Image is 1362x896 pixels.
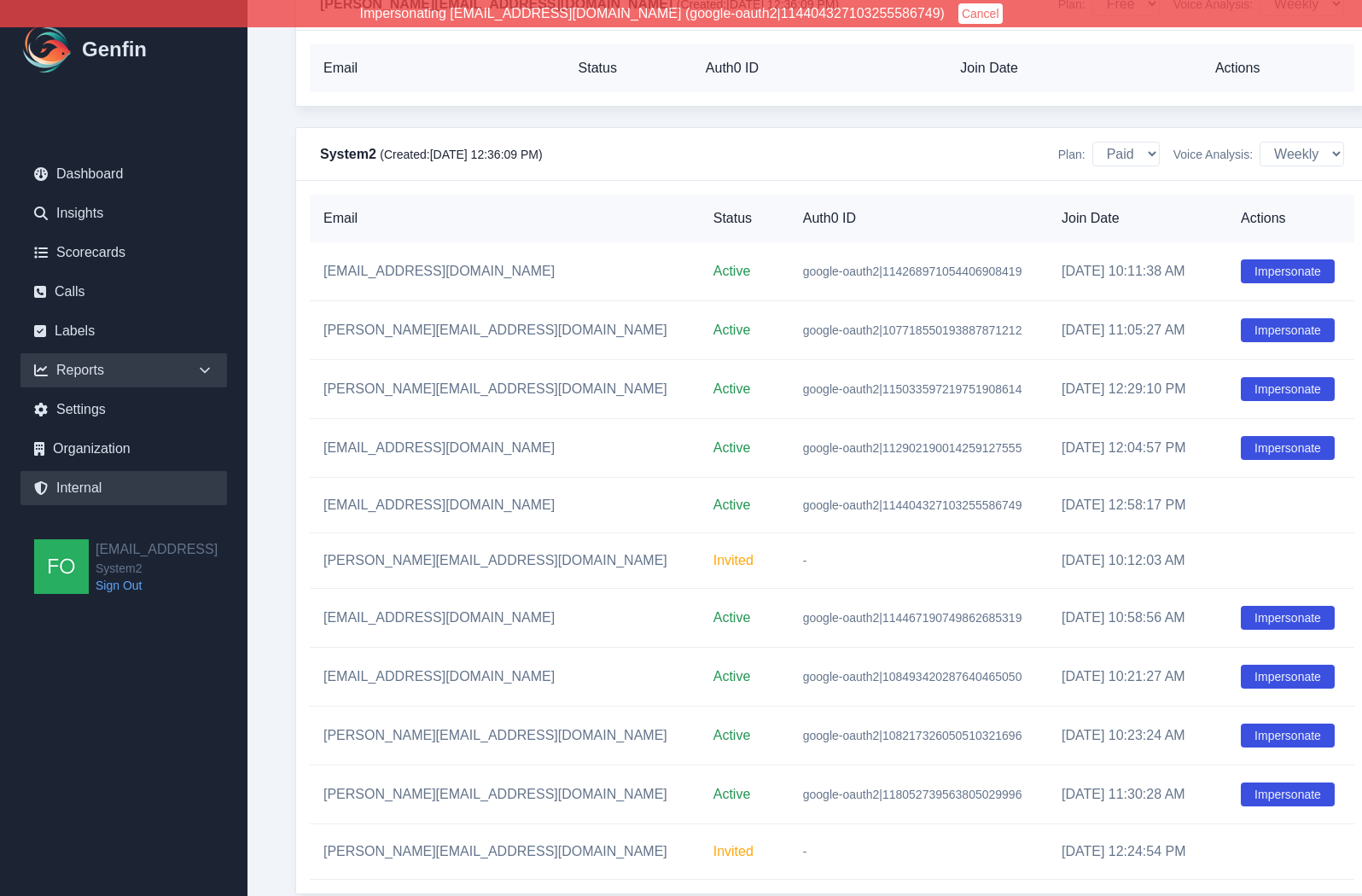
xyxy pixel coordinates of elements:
[1048,301,1227,360] td: [DATE] 11:05:27 AM
[1048,419,1227,478] td: [DATE] 12:04:57 PM
[803,729,1022,742] span: google-oauth2|108217326050510321696
[1241,606,1335,630] button: Impersonate
[310,195,700,242] th: Email
[320,144,543,165] h4: System2
[713,497,751,512] span: Active
[713,323,751,337] span: Active
[803,265,1022,278] span: google-oauth2|114268971054406908419
[20,22,75,77] img: Logo
[1241,783,1335,806] button: Impersonate
[713,264,751,278] span: Active
[310,765,700,824] td: [PERSON_NAME][EMAIL_ADDRESS][DOMAIN_NAME]
[789,195,1048,242] th: Auth0 ID
[713,669,751,684] span: Active
[310,648,700,707] td: [EMAIL_ADDRESS][DOMAIN_NAME]
[20,275,227,309] a: Calls
[803,611,1022,625] span: google-oauth2|114467190749862685319
[20,432,227,466] a: Organization
[713,381,751,396] span: Active
[1227,195,1354,242] th: Actions
[1241,724,1335,748] button: Impersonate
[1048,824,1227,880] td: [DATE] 12:24:54 PM
[20,314,227,348] a: Labels
[803,554,807,567] span: -
[803,670,1022,684] span: google-oauth2|108493420287640465050
[310,44,565,92] th: Email
[700,195,789,242] th: Status
[1048,765,1227,824] td: [DATE] 11:30:28 AM
[1241,436,1335,460] button: Impersonate
[310,707,700,765] td: [PERSON_NAME][EMAIL_ADDRESS][DOMAIN_NAME]
[1048,195,1227,242] th: Join Date
[96,560,218,577] span: System2
[713,610,751,625] span: Active
[20,393,227,427] a: Settings
[310,824,700,880] td: [PERSON_NAME][EMAIL_ADDRESS][DOMAIN_NAME]
[310,301,700,360] td: [PERSON_NAME][EMAIL_ADDRESS][DOMAIN_NAME]
[1048,707,1227,765] td: [DATE] 10:23:24 AM
[96,577,218,594] a: Sign Out
[34,539,89,594] img: founders@genfin.ai
[713,787,751,801] span: Active
[20,157,227,191] a: Dashboard
[310,533,700,589] td: [PERSON_NAME][EMAIL_ADDRESS][DOMAIN_NAME]
[803,845,807,858] span: -
[803,323,1022,337] span: google-oauth2|107718550193887871212
[713,553,754,567] span: Invited
[1241,318,1335,342] button: Impersonate
[713,844,754,858] span: Invited
[96,539,218,560] h2: [EMAIL_ADDRESS]
[1241,377,1335,401] button: Impersonate
[20,236,227,270] a: Scorecards
[1048,648,1227,707] td: [DATE] 10:21:27 AM
[1048,478,1227,533] td: [DATE] 12:58:17 PM
[1048,533,1227,589] td: [DATE] 10:12:03 AM
[82,36,147,63] h1: Genfin
[1048,360,1227,419] td: [DATE] 12:29:10 PM
[946,44,1202,92] th: Join Date
[1202,44,1354,92] th: Actions
[310,242,700,301] td: [EMAIL_ADDRESS][DOMAIN_NAME]
[803,441,1022,455] span: google-oauth2|112902190014259127555
[803,498,1022,512] span: google-oauth2|114404327103255586749
[1048,242,1227,301] td: [DATE] 10:11:38 AM
[310,360,700,419] td: [PERSON_NAME][EMAIL_ADDRESS][DOMAIN_NAME]
[1241,665,1335,689] button: Impersonate
[20,353,227,387] div: Reports
[310,589,700,648] td: [EMAIL_ADDRESS][DOMAIN_NAME]
[20,196,227,230] a: Insights
[1241,259,1335,283] button: Impersonate
[713,440,751,455] span: Active
[20,471,227,505] a: Internal
[1173,146,1253,163] span: Voice Analysis:
[958,3,1003,24] button: Cancel
[692,44,947,92] th: Auth0 ID
[565,44,692,92] th: Status
[310,419,700,478] td: [EMAIL_ADDRESS][DOMAIN_NAME]
[1058,146,1086,163] span: Plan:
[713,728,751,742] span: Active
[380,148,542,161] span: (Created: [DATE] 12:36:09 PM )
[803,788,1022,801] span: google-oauth2|118052739563805029996
[1048,589,1227,648] td: [DATE] 10:58:56 AM
[310,478,700,533] td: [EMAIL_ADDRESS][DOMAIN_NAME]
[803,382,1022,396] span: google-oauth2|115033597219751908614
